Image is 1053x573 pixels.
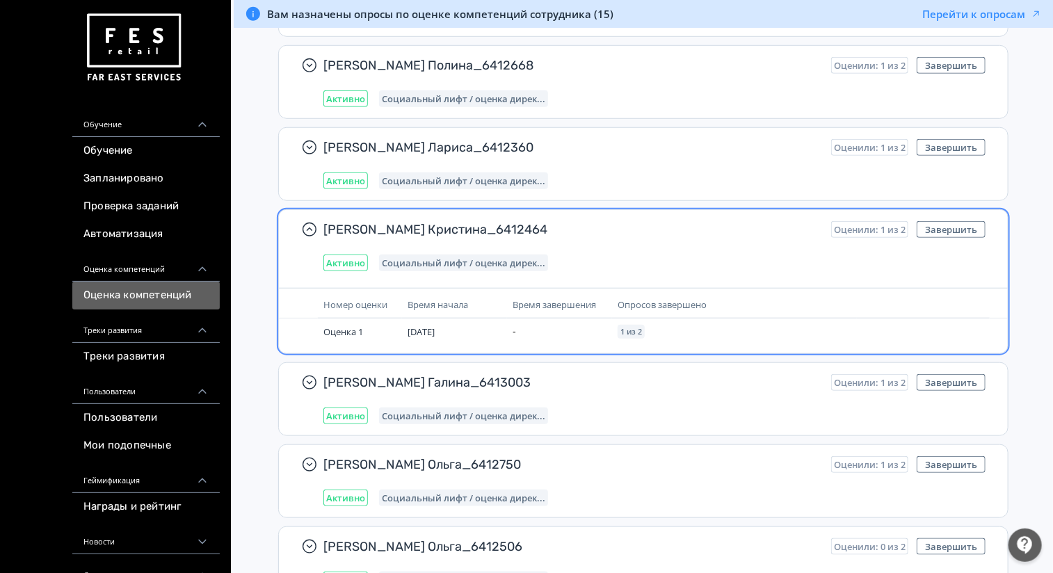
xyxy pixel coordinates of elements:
span: [DATE] [408,325,435,338]
a: Треки развития [72,343,220,371]
span: Время завершения [513,298,596,311]
a: Обучение [72,137,220,165]
button: Завершить [917,221,986,238]
div: Оценка компетенций [72,248,220,282]
span: Оценили: 1 из 2 [834,459,906,470]
button: Перейти к опросам [922,7,1042,21]
span: Активно [326,257,365,268]
span: [PERSON_NAME] Галина_6413003 [323,374,820,391]
span: [PERSON_NAME] Ольга_6412506 [323,538,820,555]
span: Номер оценки [323,298,387,311]
span: Оценили: 0 из 2 [834,541,906,552]
span: Социальный лифт / оценка директора магазина [382,492,545,503]
span: Оценили: 1 из 2 [834,224,906,235]
div: Геймификация [72,460,220,493]
span: Время начала [408,298,468,311]
span: [PERSON_NAME] Ольга_6412750 [323,456,820,473]
img: https://files.teachbase.ru/system/account/57463/logo/medium-936fc5084dd2c598f50a98b9cbe0469a.png [83,8,184,87]
span: 1 из 2 [620,328,642,336]
button: Завершить [917,57,986,74]
span: Оценка 1 [323,325,363,338]
div: Пользователи [72,371,220,404]
span: Оценили: 1 из 2 [834,60,906,71]
span: Активно [326,93,365,104]
span: Социальный лифт / оценка директора магазина [382,175,545,186]
span: [PERSON_NAME] Полина_6412668 [323,57,820,74]
a: Пользователи [72,404,220,432]
button: Завершить [917,374,986,391]
span: Активно [326,410,365,421]
span: [PERSON_NAME] Кристина_6412464 [323,221,820,238]
div: Треки развития [72,309,220,343]
span: Опросов завершено [618,298,707,311]
span: Социальный лифт / оценка директора магазина [382,257,545,268]
div: Новости [72,521,220,554]
button: Завершить [917,139,986,156]
span: Активно [326,175,365,186]
a: Запланировано [72,165,220,193]
span: [PERSON_NAME] Лариса_6412360 [323,139,820,156]
span: Вам назначены опросы по оценке компетенций сотрудника (15) [267,7,613,21]
span: Социальный лифт / оценка директора магазина [382,93,545,104]
a: Оценка компетенций [72,282,220,309]
a: Автоматизация [72,220,220,248]
span: Оценили: 1 из 2 [834,377,906,388]
a: Мои подопечные [72,432,220,460]
span: Социальный лифт / оценка директора магазина [382,410,545,421]
button: Завершить [917,538,986,555]
td: - [507,318,612,345]
div: Обучение [72,104,220,137]
button: Завершить [917,456,986,473]
a: Проверка заданий [72,193,220,220]
span: Оценили: 1 из 2 [834,142,906,153]
a: Награды и рейтинг [72,493,220,521]
span: Активно [326,492,365,503]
